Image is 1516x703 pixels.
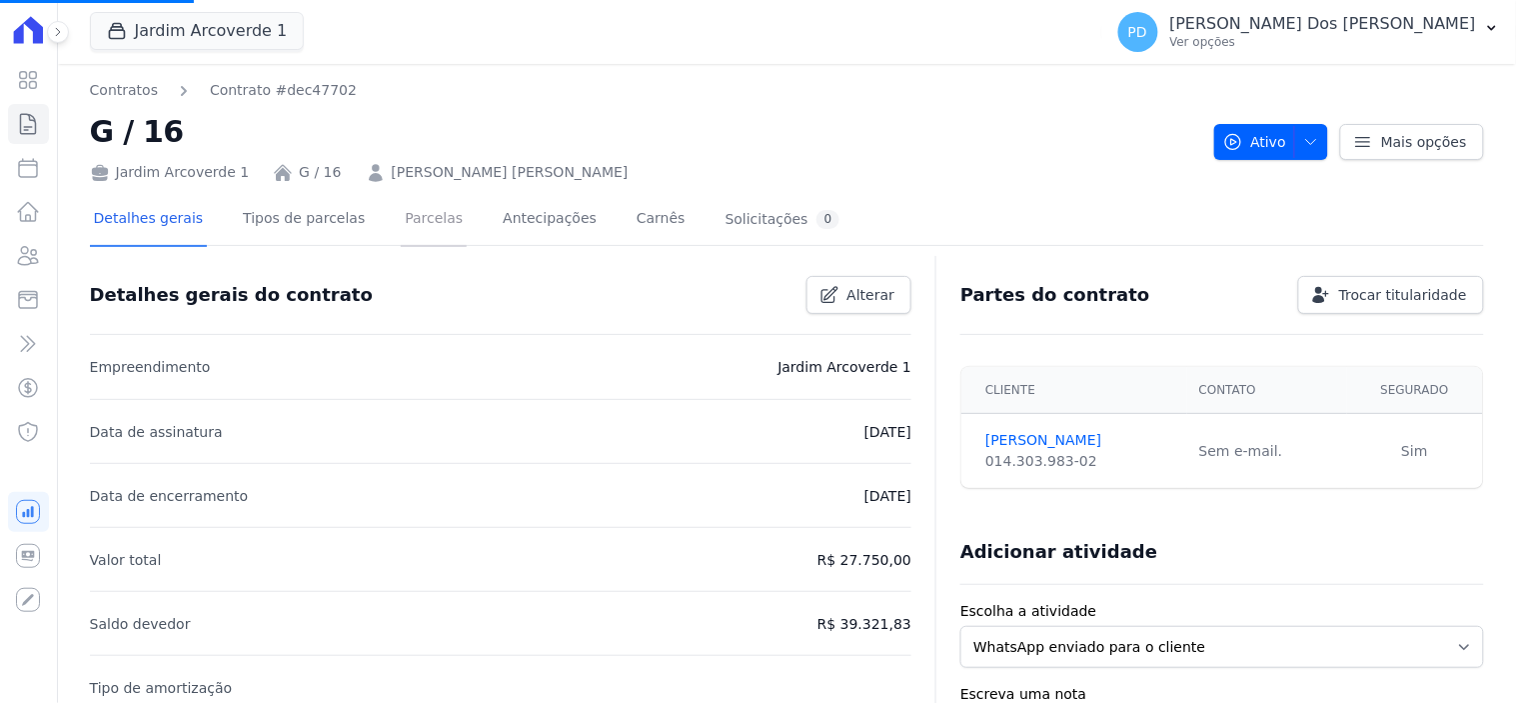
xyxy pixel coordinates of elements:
[1128,25,1147,39] span: PD
[1381,132,1467,152] span: Mais opções
[817,612,911,636] p: R$ 39.321,83
[1340,124,1484,160] a: Mais opções
[90,676,233,700] p: Tipo de amortização
[1187,414,1347,489] td: Sem e-mail.
[90,109,1198,154] h2: G / 16
[1214,124,1329,160] button: Ativo
[210,80,357,101] a: Contrato #dec47702
[90,484,249,508] p: Data de encerramento
[633,194,690,247] a: Carnês
[985,430,1175,451] a: [PERSON_NAME]
[499,194,601,247] a: Antecipações
[1187,367,1347,414] th: Contato
[1339,285,1467,305] span: Trocar titularidade
[1347,367,1483,414] th: Segurado
[239,194,369,247] a: Tipos de parcelas
[1102,4,1516,60] button: PD [PERSON_NAME] Dos [PERSON_NAME] Ver opções
[90,80,1198,101] nav: Breadcrumb
[1223,124,1287,160] span: Ativo
[1347,414,1483,489] td: Sim
[817,548,911,572] p: R$ 27.750,00
[90,12,305,50] button: Jardim Arcoverde 1
[726,210,840,229] div: Solicitações
[1170,14,1476,34] p: [PERSON_NAME] Dos [PERSON_NAME]
[90,612,191,636] p: Saldo devedor
[1298,276,1484,314] a: Trocar titularidade
[90,283,373,307] h3: Detalhes gerais do contrato
[778,355,912,379] p: Jardim Arcoverde 1
[90,355,211,379] p: Empreendimento
[722,194,844,247] a: Solicitações0
[985,451,1175,472] div: 014.303.983-02
[816,210,840,229] div: 0
[864,484,911,508] p: [DATE]
[90,548,162,572] p: Valor total
[960,601,1484,622] label: Escolha a atividade
[90,80,158,101] a: Contratos
[90,420,223,444] p: Data de assinatura
[864,420,911,444] p: [DATE]
[961,367,1187,414] th: Cliente
[90,80,357,101] nav: Breadcrumb
[806,276,912,314] a: Alterar
[299,162,341,183] a: G / 16
[401,194,467,247] a: Parcelas
[392,162,629,183] a: [PERSON_NAME] [PERSON_NAME]
[960,283,1150,307] h3: Partes do contrato
[90,162,250,183] div: Jardim Arcoverde 1
[1170,34,1476,50] p: Ver opções
[90,194,208,247] a: Detalhes gerais
[960,540,1157,564] h3: Adicionar atividade
[847,285,895,305] span: Alterar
